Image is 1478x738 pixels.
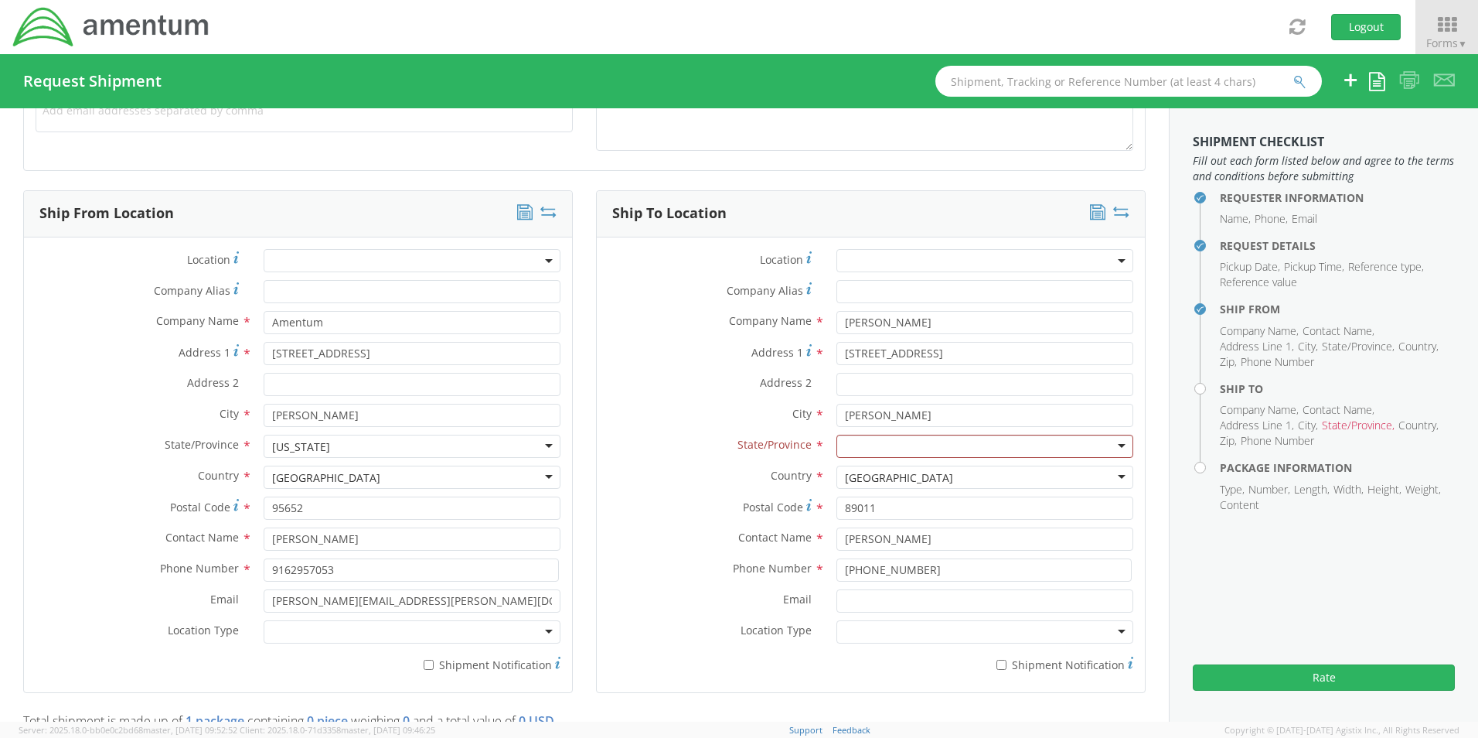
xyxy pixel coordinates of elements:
h3: Shipment Checklist [1193,135,1455,149]
li: Phone Number [1241,433,1314,449]
li: Width [1333,482,1364,497]
li: Contact Name [1303,402,1374,418]
li: Company Name [1220,402,1299,418]
span: Address 1 [179,345,230,360]
span: Country [198,468,239,483]
li: Weight [1405,482,1441,497]
li: Email [1292,211,1317,227]
span: ▼ [1458,37,1467,50]
li: City [1298,418,1318,433]
li: Phone Number [1241,354,1314,370]
li: Phone [1255,211,1288,227]
li: Reference value [1220,275,1297,290]
span: Email [210,592,239,606]
span: Fill out each form listed below and agree to the terms and conditions before submitting [1193,153,1455,184]
div: [GEOGRAPHIC_DATA] [272,470,380,486]
img: dyn-intl-logo-049831509241104b2a82.png [12,5,211,49]
span: City [220,406,239,421]
li: Country [1398,418,1439,433]
span: Contact Name [165,530,239,545]
h4: Requester Information [1220,192,1455,203]
li: Reference type [1348,259,1424,275]
p: Total shipment is made up of containing weighing and a total value of [23,712,1146,738]
li: City [1298,339,1318,354]
h3: Ship To Location [612,206,727,221]
span: Contact Name [738,530,812,545]
div: [GEOGRAPHIC_DATA] [845,470,953,486]
li: State/Province [1322,339,1395,354]
span: Company Name [156,313,239,328]
span: 1 package [186,712,244,729]
h4: Ship From [1220,303,1455,315]
span: Company Name [729,313,812,328]
a: Feedback [833,724,870,736]
input: Shipment Notification [996,660,1006,670]
div: [US_STATE] [272,439,330,455]
span: Postal Code [170,500,230,514]
li: Pickup Time [1284,259,1344,275]
li: Company Name [1220,323,1299,339]
a: Support [789,724,822,736]
span: State/Province [165,437,239,452]
span: 0 [403,712,410,729]
li: Content [1220,497,1259,513]
span: Add email addresses separated by comma [43,103,566,118]
span: Email [783,592,812,606]
span: Forms [1426,36,1467,50]
li: Number [1248,482,1290,497]
span: Company Alias [727,283,803,298]
span: Client: 2025.18.0-71d3358 [240,724,435,736]
li: Zip [1220,354,1237,370]
li: Country [1398,339,1439,354]
span: Server: 2025.18.0-bb0e0c2bd68 [19,724,237,736]
h3: Ship From Location [39,206,174,221]
span: master, [DATE] 09:52:52 [143,724,237,736]
li: Length [1294,482,1330,497]
input: Shipment Notification [424,660,434,670]
span: Address 2 [760,375,812,390]
label: Shipment Notification [264,654,560,673]
span: Phone Number [733,561,812,576]
li: Name [1220,211,1251,227]
li: Contact Name [1303,323,1374,339]
span: Address 2 [187,375,239,390]
span: 0 piece [307,712,348,729]
span: master, [DATE] 09:46:25 [341,724,435,736]
span: City [792,406,812,421]
label: Shipment Notification [836,654,1133,673]
span: Location Type [168,623,239,637]
h4: Request Details [1220,240,1455,251]
button: Rate [1193,665,1455,691]
h4: Request Shipment [23,73,162,90]
li: Pickup Date [1220,259,1280,275]
span: Location [760,252,803,267]
li: Height [1367,482,1401,497]
span: Company Alias [154,283,230,298]
span: Postal Code [743,500,803,514]
span: Location Type [741,623,812,637]
span: State/Province [737,437,812,452]
li: Type [1220,482,1245,497]
span: Phone Number [160,561,239,576]
li: State/Province [1322,418,1395,433]
span: Location [187,252,230,267]
span: 0 USD [519,712,554,729]
li: Address Line 1 [1220,418,1294,433]
h4: Ship To [1220,383,1455,395]
span: Address 1 [751,345,803,360]
input: Shipment, Tracking or Reference Number (at least 4 chars) [935,66,1322,97]
li: Zip [1220,433,1237,449]
button: Logout [1331,14,1401,40]
span: Country [771,468,812,483]
li: Address Line 1 [1220,339,1294,354]
span: Copyright © [DATE]-[DATE] Agistix Inc., All Rights Reserved [1224,724,1459,736]
h4: Package Information [1220,462,1455,473]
